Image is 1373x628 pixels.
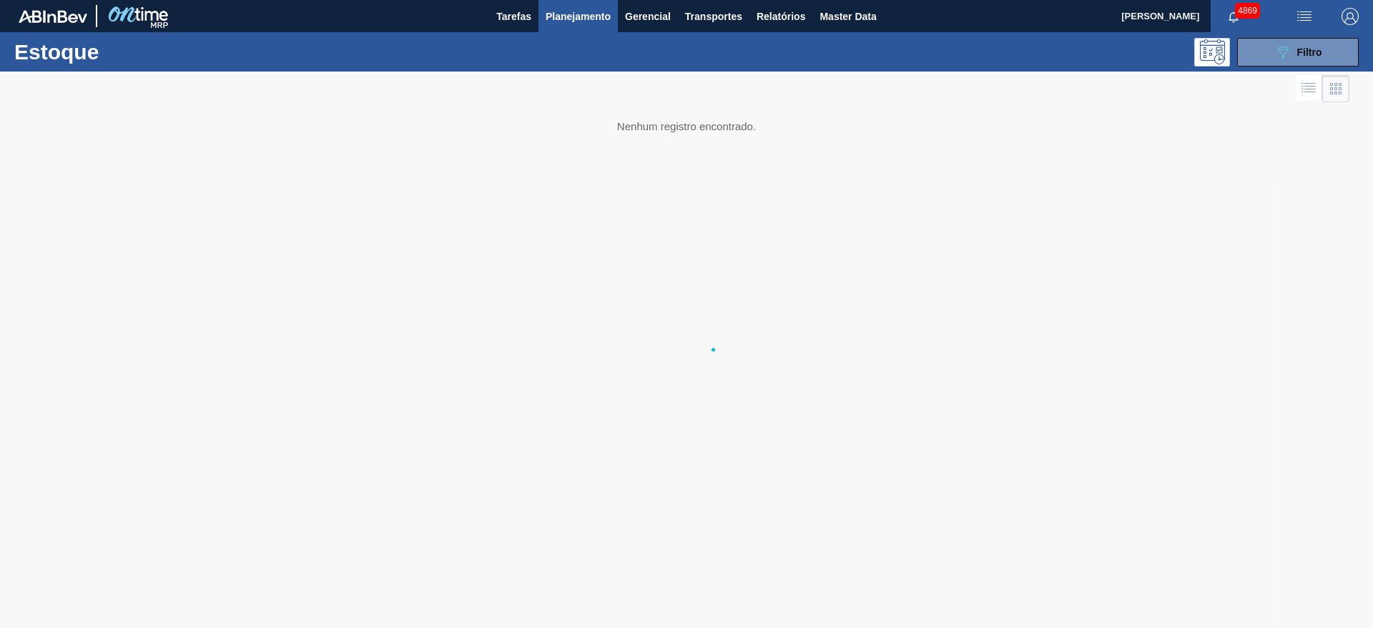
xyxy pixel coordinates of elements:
span: Tarefas [496,8,531,25]
img: Logout [1342,8,1359,25]
span: Master Data [820,8,876,25]
span: Filtro [1297,46,1322,58]
button: Notificações [1211,6,1256,26]
div: Pogramando: nenhum usuário selecionado [1194,38,1230,67]
span: Gerencial [625,8,671,25]
img: TNhmsLtSVTkK8tSr43FrP2fwEKptu5GPRR3wAAAABJRU5ErkJggg== [19,10,87,23]
span: Transportes [685,8,742,25]
span: 4869 [1235,3,1260,19]
button: Filtro [1237,38,1359,67]
h1: Estoque [14,44,228,60]
img: userActions [1296,8,1313,25]
span: Relatórios [757,8,805,25]
span: Planejamento [546,8,611,25]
